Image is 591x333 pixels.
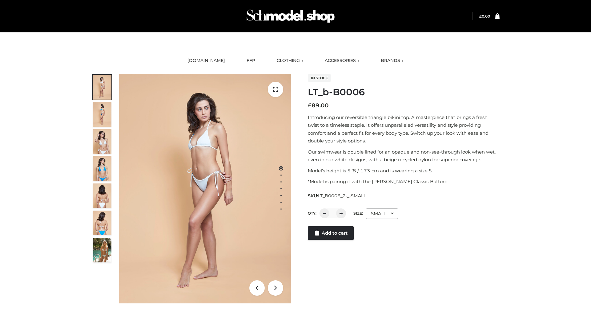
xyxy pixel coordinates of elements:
img: ArielClassicBikiniTop_CloudNine_AzureSky_OW114ECO_1 [119,74,291,303]
img: ArielClassicBikiniTop_CloudNine_AzureSky_OW114ECO_3-scaled.jpg [93,129,111,154]
a: Add to cart [308,226,354,240]
a: ACCESSORIES [320,54,364,68]
div: SMALL [366,208,398,219]
img: ArielClassicBikiniTop_CloudNine_AzureSky_OW114ECO_2-scaled.jpg [93,102,111,127]
img: ArielClassicBikiniTop_CloudNine_AzureSky_OW114ECO_1-scaled.jpg [93,75,111,100]
bdi: 0.00 [479,14,490,18]
img: ArielClassicBikiniTop_CloudNine_AzureSky_OW114ECO_4-scaled.jpg [93,156,111,181]
p: *Model is pairing it with the [PERSON_NAME] Classic Bottom [308,178,500,186]
span: £ [479,14,482,18]
span: £ [308,102,312,109]
bdi: 89.00 [308,102,329,109]
a: £0.00 [479,14,490,18]
label: Size: [353,211,363,216]
span: In stock [308,74,331,82]
a: BRANDS [376,54,408,68]
p: Introducing our reversible triangle bikini top. A masterpiece that brings a fresh twist to a time... [308,113,500,145]
span: SKU: [308,192,367,199]
a: CLOTHING [272,54,308,68]
span: LT_B0006_2-_-SMALL [318,193,366,199]
p: Model’s height is 5 ‘8 / 173 cm and is wearing a size S. [308,167,500,175]
label: QTY: [308,211,316,216]
img: Schmodel Admin 964 [244,4,337,28]
p: Our swimwear is double lined for an opaque and non-see-through look when wet, even in our white d... [308,148,500,164]
img: Arieltop_CloudNine_AzureSky2.jpg [93,238,111,262]
a: [DOMAIN_NAME] [183,54,230,68]
a: FFP [242,54,260,68]
img: ArielClassicBikiniTop_CloudNine_AzureSky_OW114ECO_7-scaled.jpg [93,183,111,208]
h1: LT_b-B0006 [308,87,500,98]
img: ArielClassicBikiniTop_CloudNine_AzureSky_OW114ECO_8-scaled.jpg [93,211,111,235]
